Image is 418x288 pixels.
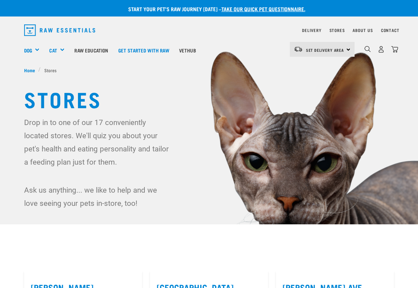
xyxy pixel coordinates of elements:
[24,67,35,74] span: Home
[24,67,39,74] a: Home
[24,67,394,74] nav: breadcrumbs
[294,46,303,52] img: van-moving.png
[24,183,172,210] p: Ask us anything... we like to help and we love seeing your pets in-store, too!
[174,37,201,63] a: Vethub
[329,29,345,31] a: Stores
[381,29,399,31] a: Contact
[24,24,95,36] img: Raw Essentials Logo
[69,37,113,63] a: Raw Education
[24,87,394,111] h1: Stores
[49,47,57,54] a: Cat
[113,37,174,63] a: Get started with Raw
[19,22,399,39] nav: dropdown navigation
[378,46,385,53] img: user.png
[302,29,321,31] a: Delivery
[306,49,344,51] span: Set Delivery Area
[353,29,373,31] a: About Us
[221,7,305,10] a: take our quick pet questionnaire.
[364,46,371,52] img: home-icon-1@2x.png
[24,116,172,169] p: Drop in to one of our 17 conveniently located stores. We'll quiz you about your pet's health and ...
[391,46,398,53] img: home-icon@2x.png
[24,47,32,54] a: Dog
